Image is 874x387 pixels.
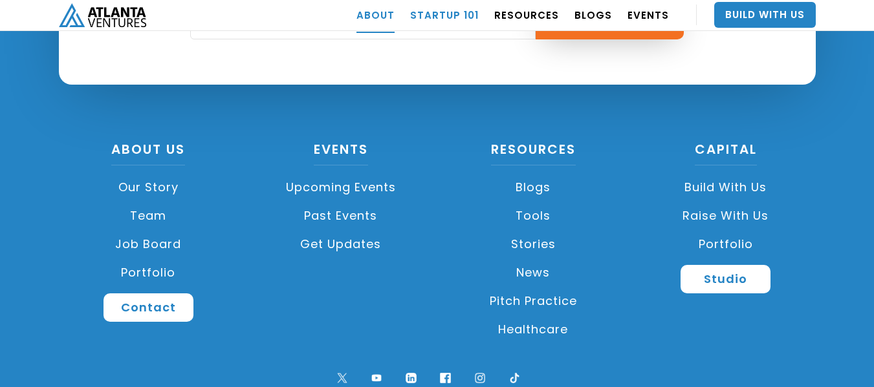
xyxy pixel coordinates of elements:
a: Resources [491,140,576,165]
a: Studio [681,265,770,293]
a: About US [111,140,185,165]
img: facebook logo [437,370,454,387]
a: News [444,258,624,287]
a: Tools [444,202,624,230]
a: Pitch Practice [444,287,624,315]
a: Team [59,202,239,230]
img: linkedin logo [402,370,420,387]
a: CAPITAL [695,140,757,165]
a: Build with us [636,173,816,202]
a: Raise with Us [636,202,816,230]
a: Upcoming Events [251,173,431,202]
a: Get Updates [251,230,431,258]
a: Healthcare [444,315,624,344]
a: Past Events [251,202,431,230]
a: Portfolio [636,230,816,258]
a: Stories [444,230,624,258]
a: Build With Us [714,2,816,28]
img: ig symbol [472,370,489,387]
img: tik tok logo [506,370,523,387]
a: Our Story [59,173,239,202]
a: Events [314,140,368,165]
img: youtube symbol [368,370,386,387]
a: Portfolio [59,258,239,287]
a: Contact [104,293,193,322]
a: Job Board [59,230,239,258]
a: Blogs [444,173,624,202]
